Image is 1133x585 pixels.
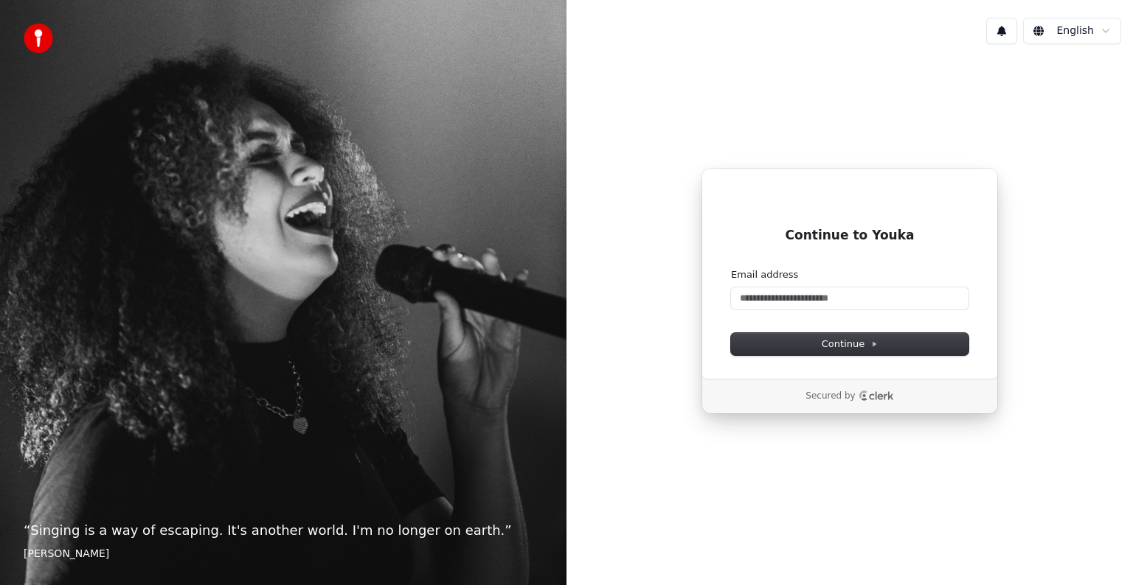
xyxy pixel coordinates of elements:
p: Secured by [805,390,855,402]
span: Continue [822,337,878,351]
p: “ Singing is a way of escaping. It's another world. I'm no longer on earth. ” [24,520,543,541]
label: Email address [731,268,798,281]
h1: Continue to Youka [731,227,969,245]
a: Clerk logo [859,390,894,401]
img: youka [24,24,53,53]
button: Continue [731,333,969,355]
footer: [PERSON_NAME] [24,547,543,561]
